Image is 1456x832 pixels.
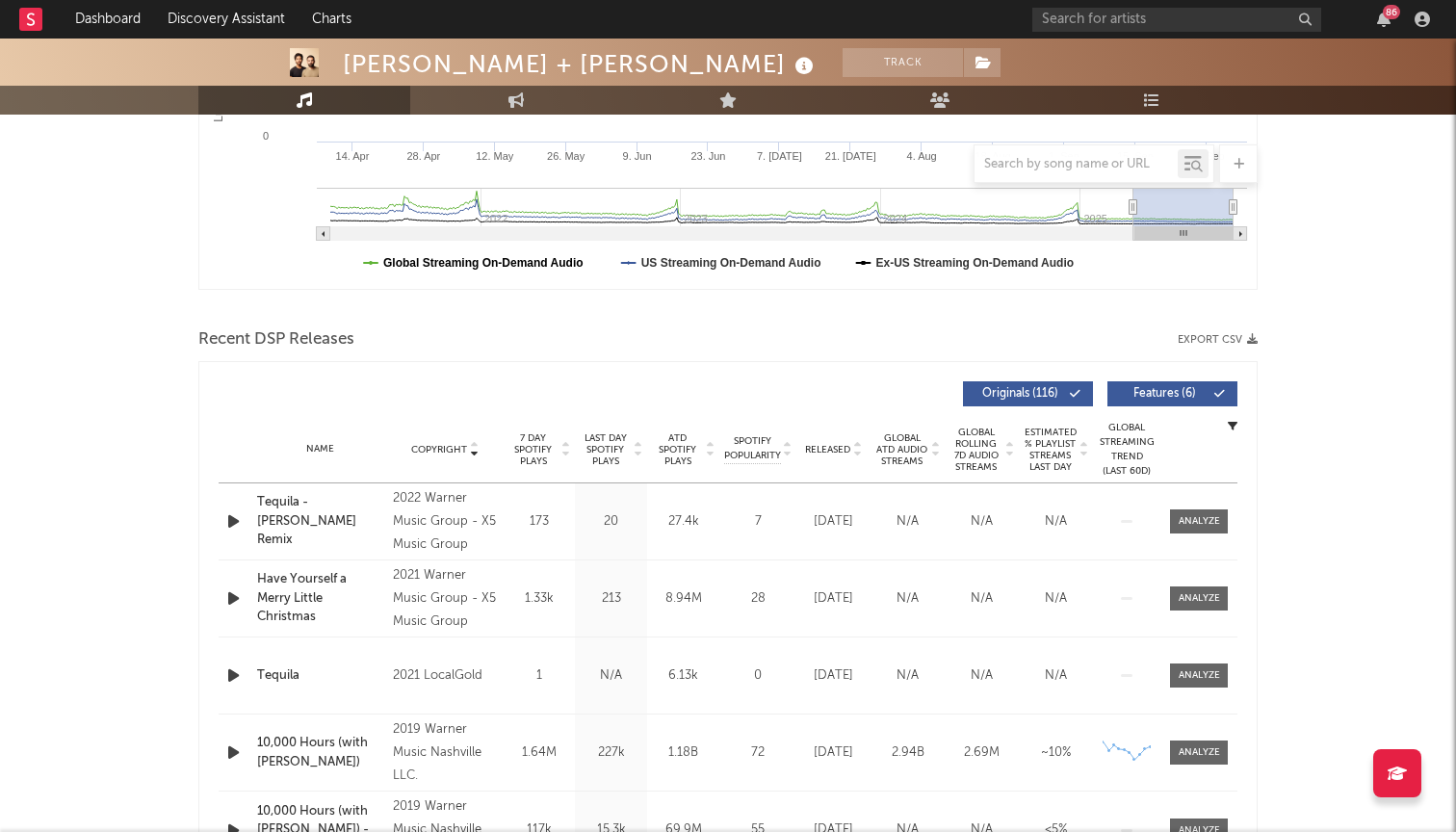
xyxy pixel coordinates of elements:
text: Global Streaming On-Demand Audio [383,256,584,270]
div: 8.94M [652,589,715,609]
span: Global ATD Audio Streams [875,432,928,467]
input: Search by song name or URL [975,157,1178,172]
span: Last Day Spotify Plays [580,432,631,467]
div: N/A [1024,512,1088,532]
span: Estimated % Playlist Streams Last Day [1024,427,1077,473]
div: N/A [1024,666,1088,686]
div: N/A [949,512,1014,532]
a: Tequila [257,666,383,686]
div: 20 [580,512,642,532]
div: 2.94B [875,743,940,763]
div: [DATE] [801,666,866,686]
span: Originals ( 116 ) [975,388,1064,400]
div: 1.18B [652,743,715,763]
text: 0 [263,130,269,142]
div: [DATE] [801,512,866,532]
span: Recent DSP Releases [198,328,354,351]
a: Have Yourself a Merry Little Christmas [257,570,383,627]
span: Spotify Popularity [724,434,781,463]
button: 86 [1377,12,1391,27]
span: Copyright [411,444,467,455]
button: Originals(116) [963,381,1093,406]
div: N/A [875,666,940,686]
text: US Streaming On-Demand Audio [641,256,821,270]
div: 2022 Warner Music Group - X5 Music Group [393,487,498,557]
a: Tequila - [PERSON_NAME] Remix [257,493,383,550]
div: [DATE] [801,743,866,763]
div: N/A [875,589,940,609]
div: 7 [724,512,792,532]
div: 6.13k [652,666,715,686]
button: Export CSV [1178,334,1258,346]
input: Search for artists [1032,8,1321,32]
div: 0 [724,666,792,686]
div: ~ 10 % [1024,743,1088,763]
div: N/A [580,666,642,686]
div: 2.69M [949,743,1014,763]
button: Features(6) [1107,381,1237,406]
span: 7 Day Spotify Plays [507,432,559,467]
div: 86 [1383,5,1400,19]
div: [DATE] [801,589,866,609]
div: 173 [507,512,570,532]
div: 28 [724,589,792,609]
span: Global Rolling 7D Audio Streams [949,427,1002,473]
div: 213 [580,589,642,609]
div: 72 [724,743,792,763]
div: 1.33k [507,589,570,609]
div: 27.4k [652,512,715,532]
div: 2021 LocalGold [393,664,498,688]
div: N/A [1024,589,1088,609]
span: Features ( 6 ) [1120,388,1209,400]
a: 10,000 Hours (with [PERSON_NAME]) [257,734,383,771]
span: ATD Spotify Plays [652,432,703,467]
div: 227k [580,743,642,763]
text: Ex-US Streaming On-Demand Audio [876,256,1075,270]
div: 1.64M [507,743,570,763]
div: [PERSON_NAME] + [PERSON_NAME] [343,48,819,80]
button: Track [843,48,963,77]
div: N/A [949,666,1014,686]
div: Global Streaming Trend (Last 60D) [1098,421,1156,479]
span: Released [805,444,850,455]
div: 1 [507,666,570,686]
div: 2019 Warner Music Nashville LLC. [393,718,498,788]
div: Name [257,442,383,456]
div: N/A [875,512,940,532]
div: 2021 Warner Music Group - X5 Music Group [393,564,498,634]
div: N/A [949,589,1014,609]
